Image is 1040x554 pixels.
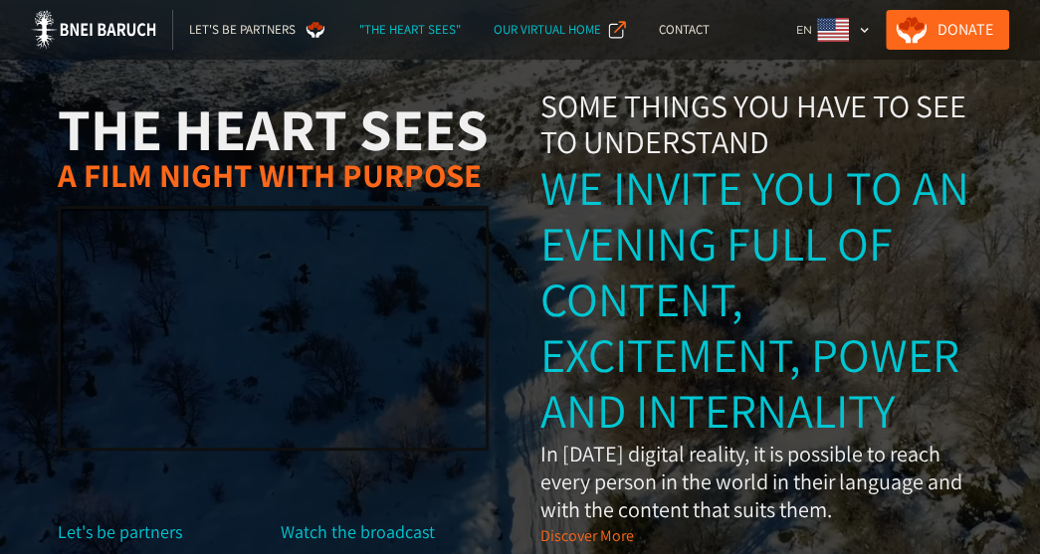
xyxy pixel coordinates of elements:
[281,522,489,542] div: Watch the broadcast
[788,10,878,50] div: EN
[658,20,709,40] div: Contact
[189,20,296,40] div: Let's Be Partners
[58,522,266,542] div: Let's be partners
[540,526,634,546] div: Discover More
[359,20,461,40] div: "The Heart Sees"
[58,158,489,191] h2: A Film Night With Purpose
[796,20,812,40] div: EN
[540,160,983,439] div: We invite you to an evening full of content, excitement, power and internality
[477,10,642,50] a: Our Virtual Home
[61,209,486,448] iframe: YouTube video player
[493,20,600,40] div: Our Virtual Home
[886,10,1009,50] a: Donate
[173,10,343,50] a: Let's Be Partners
[58,99,489,158] h1: THE HEART SEES
[540,88,983,159] div: Some things you have to see to understand
[540,440,983,523] p: In [DATE] digital reality, it is possible to reach every person in the world in their language an...
[642,10,725,50] a: Contact
[343,10,477,50] a: "The Heart Sees"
